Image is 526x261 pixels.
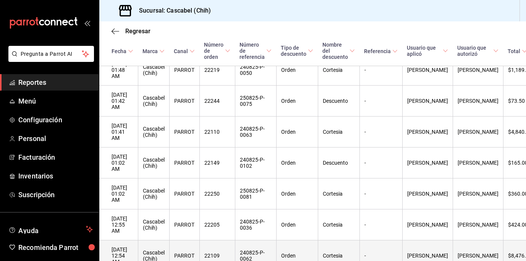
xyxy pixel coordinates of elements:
th: Cortesia [318,117,359,148]
th: [DATE] 01:02 AM [99,148,138,178]
th: 22205 [199,209,235,240]
th: Cascabel (Chih) [138,86,169,117]
span: Canal [174,48,195,54]
h3: Sucursal: Cascabel (Chih) [133,6,211,15]
span: Marca [142,48,165,54]
th: [DATE] 12:55 AM [99,209,138,240]
th: - [359,178,402,209]
th: [PERSON_NAME] [453,209,503,240]
th: Orden [276,178,318,209]
th: Cortesia [318,209,359,240]
th: PARROT [169,55,199,86]
button: Regresar [112,28,151,35]
a: Pregunta a Parrot AI [5,55,94,63]
th: 22219 [199,55,235,86]
th: [DATE] 01:02 AM [99,178,138,209]
th: [PERSON_NAME] [453,148,503,178]
span: Tipo de descuento [281,45,313,57]
th: Cortesia [318,178,359,209]
th: 22244 [199,86,235,117]
th: - [359,117,402,148]
th: Orden [276,55,318,86]
th: Descuento [318,148,359,178]
span: Ayuda [18,225,83,234]
span: Pregunta a Parrot AI [21,50,82,58]
th: Orden [276,117,318,148]
th: [PERSON_NAME] [453,117,503,148]
span: Inventarios [18,171,93,181]
th: - [359,148,402,178]
span: Personal [18,133,93,144]
span: Usuario que aplicó [407,45,448,57]
span: Referencia [364,48,398,54]
th: Orden [276,148,318,178]
span: Regresar [125,28,151,35]
th: PARROT [169,117,199,148]
span: Nombre del descuento [322,42,355,60]
span: Usuario que autorizó [457,45,498,57]
th: - [359,209,402,240]
button: Pregunta a Parrot AI [8,46,94,62]
span: Reportes [18,77,93,88]
th: Cascabel (Chih) [138,148,169,178]
th: [DATE] 01:42 AM [99,86,138,117]
span: Número de orden [204,42,230,60]
span: Recomienda Parrot [18,242,93,253]
th: 250825-P-0081 [235,178,276,209]
span: Suscripción [18,190,93,200]
th: Cascabel (Chih) [138,178,169,209]
th: [PERSON_NAME] [402,148,453,178]
th: [PERSON_NAME] [402,178,453,209]
th: [DATE] 01:41 AM [99,117,138,148]
th: PARROT [169,209,199,240]
th: - [359,55,402,86]
th: Orden [276,209,318,240]
span: Menú [18,96,93,106]
span: Número de referencia [240,42,272,60]
th: 250825-P-0075 [235,86,276,117]
th: [PERSON_NAME] [453,55,503,86]
th: 22149 [199,148,235,178]
th: PARROT [169,86,199,117]
th: Orden [276,86,318,117]
th: 240825-P-0050 [235,55,276,86]
th: 240825-P-0102 [235,148,276,178]
th: [PERSON_NAME] [453,86,503,117]
th: [DATE] 01:48 AM [99,55,138,86]
th: PARROT [169,178,199,209]
th: [PERSON_NAME] [402,86,453,117]
th: 22110 [199,117,235,148]
button: open_drawer_menu [84,20,90,26]
span: Configuración [18,115,93,125]
th: Descuento [318,86,359,117]
span: Fecha [112,48,133,54]
span: Facturación [18,152,93,162]
th: Cortesia [318,55,359,86]
th: 22250 [199,178,235,209]
th: PARROT [169,148,199,178]
th: [PERSON_NAME] [402,55,453,86]
th: [PERSON_NAME] [453,178,503,209]
th: Cascabel (Chih) [138,55,169,86]
th: Cascabel (Chih) [138,209,169,240]
th: 240825-P-0063 [235,117,276,148]
th: [PERSON_NAME] [402,209,453,240]
th: [PERSON_NAME] [402,117,453,148]
th: Cascabel (Chih) [138,117,169,148]
th: - [359,86,402,117]
th: 240825-P-0036 [235,209,276,240]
